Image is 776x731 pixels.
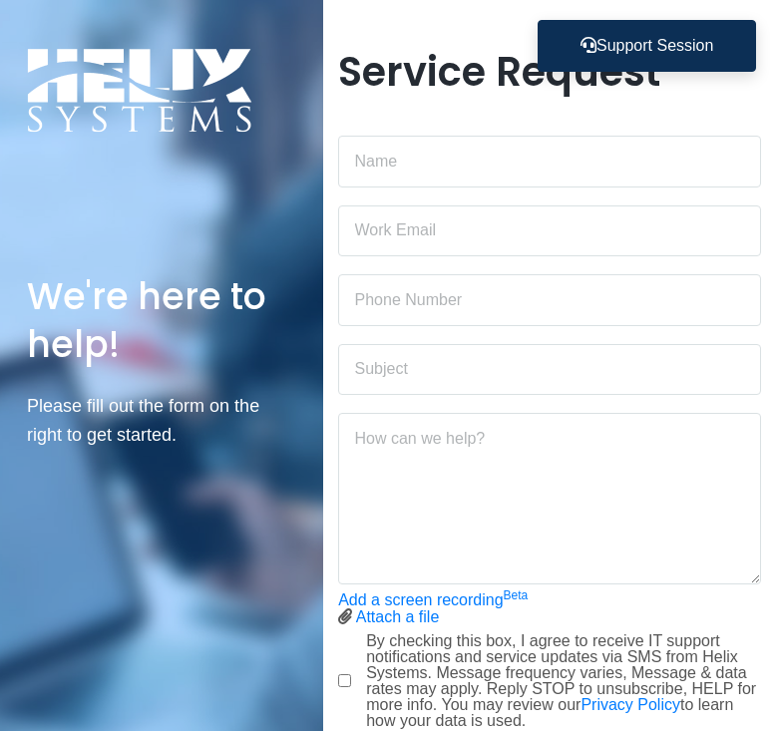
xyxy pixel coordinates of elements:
input: Subject [338,344,761,396]
label: By checking this box, I agree to receive IT support notifications and service updates via SMS fro... [366,633,761,729]
button: Support Session [538,20,756,72]
a: Privacy Policy [581,696,680,713]
h1: We're here to help! [27,273,296,368]
input: Phone Number [338,274,761,326]
img: Logo [27,48,252,133]
p: Please fill out the form on the right to get started. [27,392,296,450]
h1: Service Request [338,48,761,96]
a: Attach a file [356,608,440,625]
input: Name [338,136,761,187]
sup: Beta [504,588,529,602]
a: Add a screen recordingBeta [338,591,528,608]
input: Work Email [338,205,761,257]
